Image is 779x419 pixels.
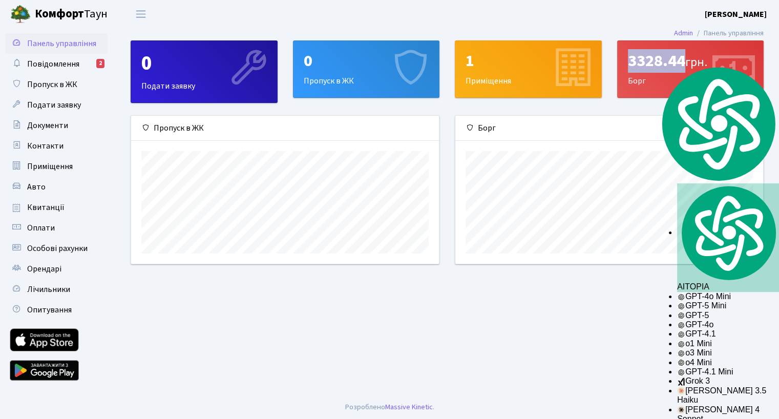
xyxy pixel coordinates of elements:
span: Повідомлення [27,58,79,70]
button: Переключити навігацію [128,6,154,23]
div: Пропуск в ЖК [293,41,439,97]
a: Особові рахунки [5,238,108,259]
a: Повідомлення2 [5,54,108,74]
span: Подати заявку [27,99,81,111]
img: gpt-black.svg [677,302,685,310]
a: 1Приміщення [455,40,602,98]
a: Приміщення [5,156,108,177]
span: Оплати [27,222,55,234]
div: Grok 3 [677,376,779,386]
div: 0 [304,51,429,71]
div: [PERSON_NAME] 3.5 Haiku [677,386,779,405]
a: Admin [674,28,693,38]
a: Опитування [5,300,108,320]
div: o1 Mini [677,339,779,348]
img: gpt-black.svg [677,340,685,348]
a: 0Пропуск в ЖК [293,40,440,98]
b: [PERSON_NAME] [705,9,767,20]
img: gpt-black.svg [677,359,685,367]
nav: breadcrumb [659,23,779,44]
img: claude-35-haiku.svg [677,387,685,395]
span: Авто [27,181,46,193]
img: logo.svg [677,183,779,283]
span: Документи [27,120,68,131]
img: logo.svg [657,64,779,183]
a: Пропуск в ЖК [5,74,108,95]
a: Панель управління [5,33,108,54]
span: Квитанції [27,202,65,213]
a: Massive Kinetic [385,402,433,412]
div: Приміщення [455,41,601,97]
a: 0Подати заявку [131,40,278,103]
span: Приміщення [27,161,73,172]
div: GPT-5 [677,311,779,320]
a: Контакти [5,136,108,156]
span: Панель управління [27,38,96,49]
a: Орендарі [5,259,108,279]
span: Опитування [27,304,72,316]
img: gpt-black.svg [677,293,685,301]
span: Лічильники [27,284,70,295]
b: Комфорт [35,6,84,22]
div: 2 [96,59,104,68]
img: gpt-black.svg [677,330,685,339]
div: GPT-4.1 Mini [677,367,779,376]
div: GPT-4o Mini [677,292,779,301]
a: Документи [5,115,108,136]
div: 3328.44 [628,51,753,71]
span: грн. [685,53,707,71]
img: gpt-black.svg [677,321,685,329]
img: gpt-black.svg [677,368,685,376]
span: Пропуск в ЖК [27,79,77,90]
div: AITOPIA [677,183,779,292]
img: logo.png [10,4,31,25]
div: Борг [455,116,763,141]
a: Авто [5,177,108,197]
div: Розроблено . [345,402,434,413]
span: Контакти [27,140,64,152]
img: claude-35-sonnet.svg [677,406,685,414]
a: Подати заявку [5,95,108,115]
div: GPT-4o [677,320,779,329]
a: Лічильники [5,279,108,300]
li: Панель управління [693,28,764,39]
div: Подати заявку [131,41,277,102]
span: Таун [35,6,108,23]
span: Орендарі [27,263,61,275]
img: gpt-black.svg [677,311,685,320]
a: Оплати [5,218,108,238]
div: GPT-4.1 [677,329,779,339]
div: 1 [466,51,591,71]
img: gpt-black.svg [677,349,685,358]
div: Борг [618,41,764,97]
div: o3 Mini [677,348,779,358]
div: Пропуск в ЖК [131,116,439,141]
a: Квитанції [5,197,108,218]
div: 0 [141,51,267,76]
a: [PERSON_NAME] [705,8,767,20]
div: o4 Mini [677,358,779,367]
div: GPT-5 Mini [677,301,779,310]
span: Особові рахунки [27,243,88,254]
